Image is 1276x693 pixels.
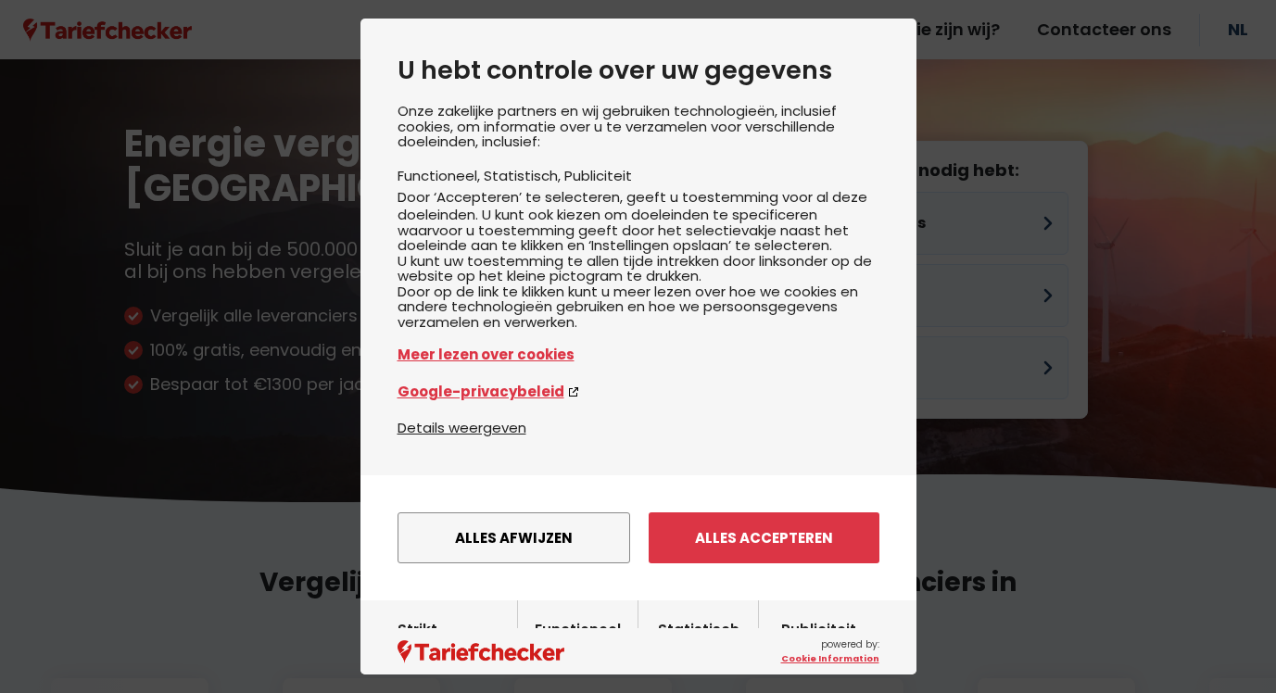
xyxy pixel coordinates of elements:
button: Alles afwijzen [398,512,630,563]
button: Details weergeven [398,417,526,438]
h2: U hebt controle over uw gegevens [398,56,879,85]
li: Publiciteit [564,166,632,185]
li: Functioneel [398,166,484,185]
a: Google-privacybeleid [398,381,879,402]
a: Meer lezen over cookies [398,344,879,365]
div: Onze zakelijke partners en wij gebruiken technologieën, inclusief cookies, om informatie over u t... [398,104,879,417]
li: Statistisch [484,166,564,185]
button: Alles accepteren [649,512,879,563]
div: menu [360,475,916,600]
